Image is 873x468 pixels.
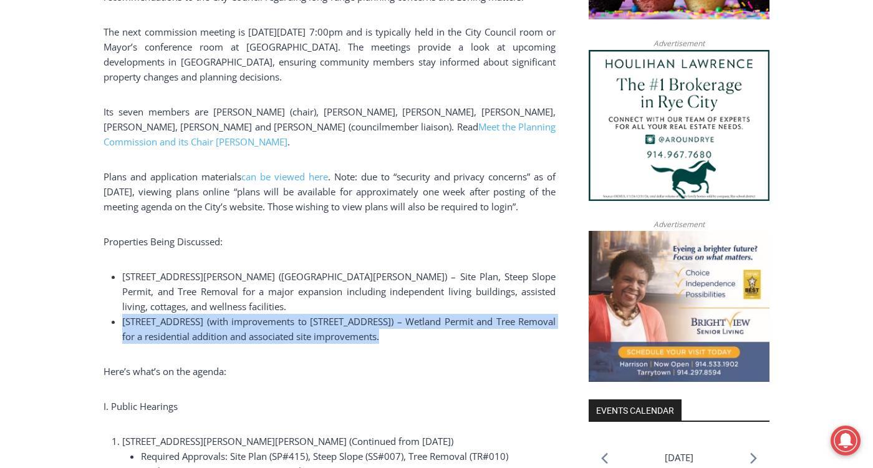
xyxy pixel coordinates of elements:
img: Houlihan Lawrence The #1 Brokerage in Rye City [589,50,769,201]
a: Next month [750,452,757,464]
span: Properties Being Discussed: [104,235,223,248]
h2: Events Calendar [589,399,682,421]
img: Brightview Senior Living [589,231,769,382]
a: Previous month [601,452,608,464]
div: "At the 10am stand-up meeting, each intern gets a chance to take [PERSON_NAME] and the other inte... [315,1,589,121]
a: Intern @ [DOMAIN_NAME] [300,121,604,155]
span: Intern @ [DOMAIN_NAME] [326,124,578,152]
span: . Note: due to “security and privacy concerns” as of [DATE], viewing plans online “plans will be ... [104,170,556,213]
span: [STREET_ADDRESS] (with improvements to [STREET_ADDRESS]) – Wetland Permit and Tree Removal for a ... [122,315,556,343]
span: [STREET_ADDRESS][PERSON_NAME][PERSON_NAME] (Continued from [DATE]) [122,435,453,447]
span: Required Approvals: Site Plan (SP#415), Steep Slope (SS#007), Tree Removal (TR#010) [141,450,508,462]
span: Its seven members are [PERSON_NAME] (chair), [PERSON_NAME], [PERSON_NAME], [PERSON_NAME], [PERSON... [104,105,556,133]
span: Plans and application materials [104,170,241,183]
a: can be viewed here [241,170,328,183]
span: . [287,135,290,148]
span: [STREET_ADDRESS][PERSON_NAME] ([GEOGRAPHIC_DATA][PERSON_NAME]) – Site Plan, Steep Slope Permit, a... [122,270,556,313]
span: Advertisement [641,37,717,49]
span: Advertisement [641,218,717,230]
span: The next commission meeting is [DATE][DATE] 7:00pm and is typically held in the City Council room... [104,26,556,83]
li: [DATE] [665,449,693,466]
span: Here’s what’s on the agenda: [104,365,226,378]
p: I. Public Hearings [104,399,556,414]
